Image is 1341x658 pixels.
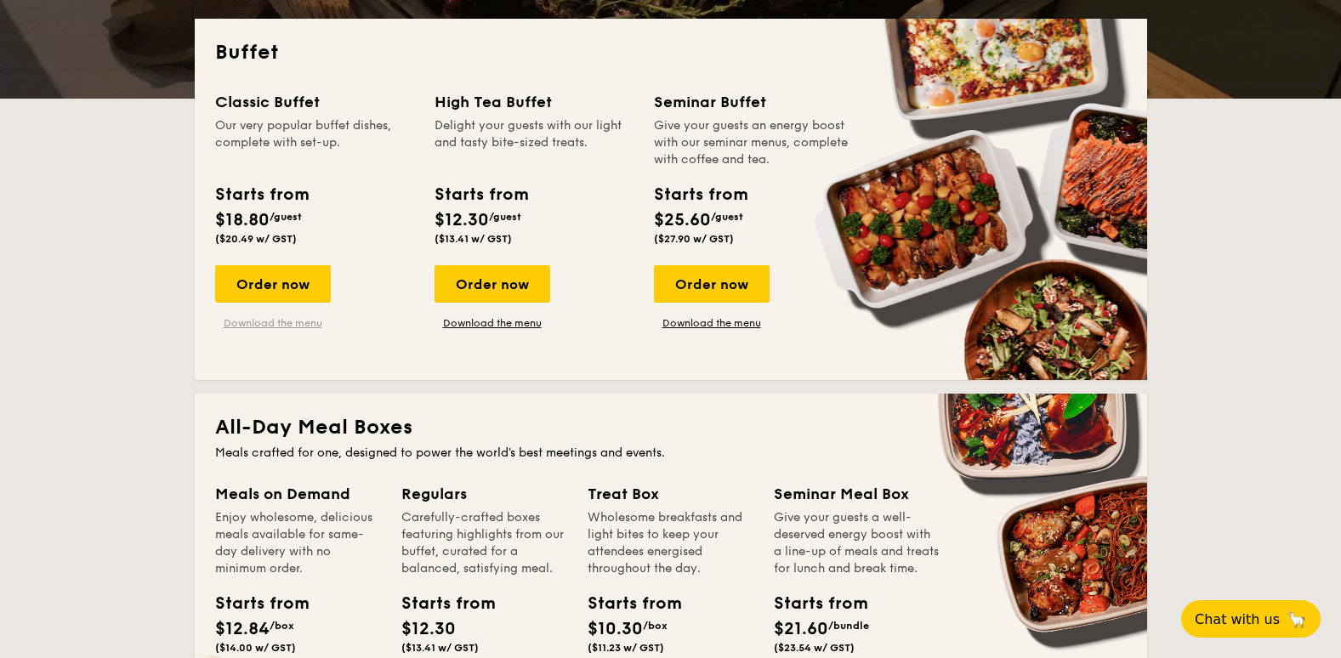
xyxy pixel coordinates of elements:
div: Order now [654,265,770,303]
span: ($27.90 w/ GST) [654,233,734,245]
span: /guest [711,211,743,223]
span: 🦙 [1287,610,1307,629]
div: Meals crafted for one, designed to power the world's best meetings and events. [215,445,1127,462]
a: Download the menu [215,316,331,330]
h2: Buffet [215,39,1127,66]
span: ($13.41 w/ GST) [401,642,479,654]
div: Meals on Demand [215,482,381,506]
div: Delight your guests with our light and tasty bite-sized treats. [435,117,634,168]
div: Carefully-crafted boxes featuring highlights from our buffet, curated for a balanced, satisfying ... [401,509,567,577]
button: Chat with us🦙 [1181,600,1321,638]
div: Order now [435,265,550,303]
div: Starts from [401,591,478,616]
span: $18.80 [215,210,270,230]
div: Starts from [215,182,308,207]
a: Download the menu [435,316,550,330]
a: Download the menu [654,316,770,330]
div: Treat Box [588,482,753,506]
div: Seminar Meal Box [774,482,940,506]
div: Seminar Buffet [654,90,853,114]
span: $21.60 [774,619,828,639]
div: Give your guests a well-deserved energy boost with a line-up of meals and treats for lunch and br... [774,509,940,577]
h2: All-Day Meal Boxes [215,414,1127,441]
span: $12.30 [435,210,489,230]
div: Starts from [654,182,747,207]
div: Regulars [401,482,567,506]
span: /box [643,620,668,632]
span: ($23.54 w/ GST) [774,642,855,654]
div: Starts from [588,591,664,616]
span: $12.30 [401,619,456,639]
div: Starts from [774,591,850,616]
div: Enjoy wholesome, delicious meals available for same-day delivery with no minimum order. [215,509,381,577]
div: Order now [215,265,331,303]
span: /box [270,620,294,632]
span: Chat with us [1195,611,1280,627]
span: /guest [489,211,521,223]
div: Starts from [435,182,527,207]
span: /bundle [828,620,869,632]
span: /guest [270,211,302,223]
span: ($20.49 w/ GST) [215,233,297,245]
span: ($13.41 w/ GST) [435,233,512,245]
span: $12.84 [215,619,270,639]
span: ($11.23 w/ GST) [588,642,664,654]
div: Wholesome breakfasts and light bites to keep your attendees energised throughout the day. [588,509,753,577]
div: Starts from [215,591,292,616]
span: $10.30 [588,619,643,639]
div: Classic Buffet [215,90,414,114]
div: High Tea Buffet [435,90,634,114]
span: $25.60 [654,210,711,230]
span: ($14.00 w/ GST) [215,642,296,654]
div: Give your guests an energy boost with our seminar menus, complete with coffee and tea. [654,117,853,168]
div: Our very popular buffet dishes, complete with set-up. [215,117,414,168]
